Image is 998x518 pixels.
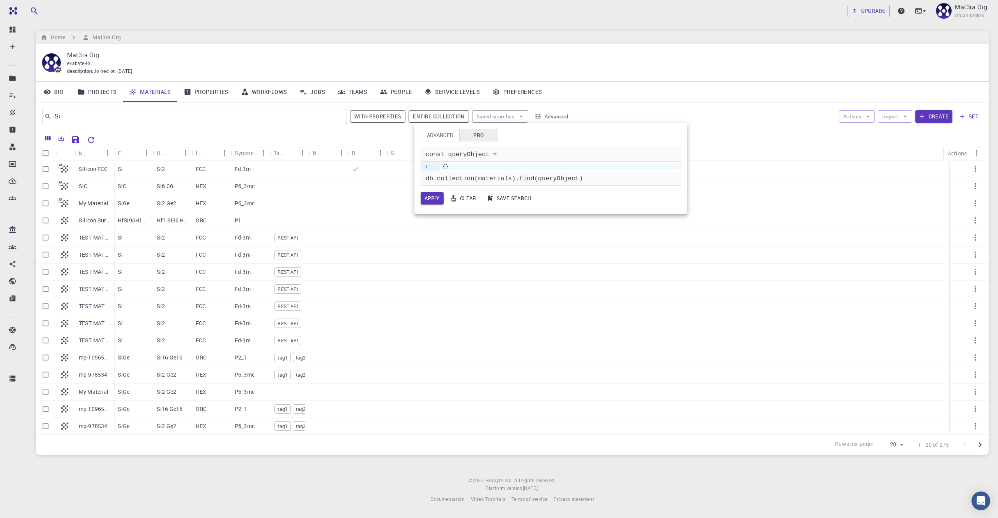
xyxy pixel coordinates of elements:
[421,148,681,161] div: const queryObject =
[483,192,535,204] button: Save search
[459,129,498,141] button: Pro
[421,129,498,141] div: Platform
[447,192,480,204] button: Clear
[421,172,681,185] div: db.collection(materials).find(queryObject)
[16,5,44,12] span: Support
[440,163,681,170] div: {}
[421,129,460,141] button: Advanced
[971,492,990,510] div: Open Intercom Messenger
[421,163,429,170] div: 1
[421,192,444,204] button: Apply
